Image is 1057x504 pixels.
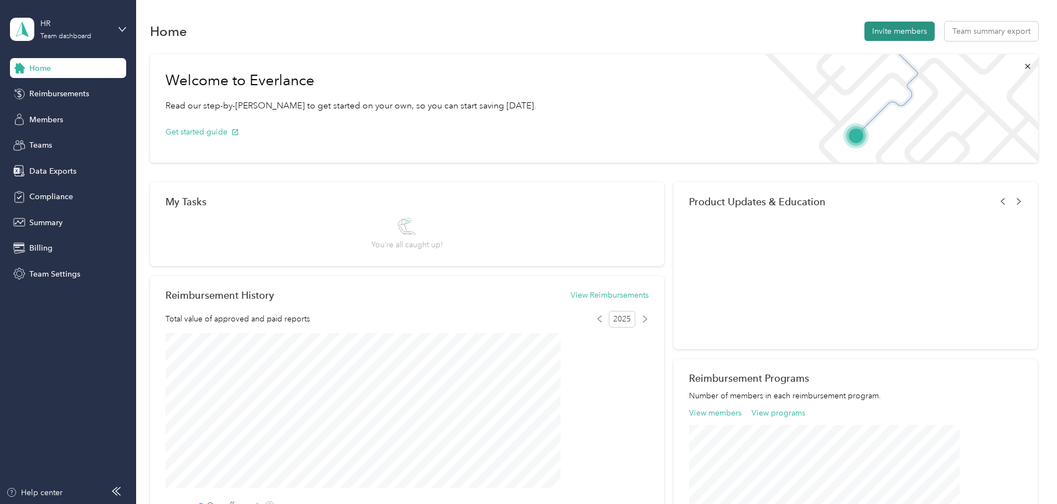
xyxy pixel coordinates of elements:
[29,139,52,151] span: Teams
[609,311,635,328] span: 2025
[371,239,443,251] span: You’re all caught up!
[165,126,239,138] button: Get started guide
[752,407,805,419] button: View programs
[689,407,742,419] button: View members
[754,54,1038,163] img: Welcome to everlance
[29,165,76,177] span: Data Exports
[40,33,91,40] div: Team dashboard
[165,313,310,325] span: Total value of approved and paid reports
[6,487,63,498] button: Help center
[29,191,73,202] span: Compliance
[29,88,89,100] span: Reimbursements
[165,99,536,113] p: Read our step-by-[PERSON_NAME] to get started on your own, so you can start saving [DATE].
[689,390,1022,402] p: Number of members in each reimbursement program.
[29,268,80,280] span: Team Settings
[864,22,935,41] button: Invite members
[945,22,1038,41] button: Team summary export
[689,372,1022,384] h2: Reimbursement Programs
[29,217,63,228] span: Summary
[165,289,274,301] h2: Reimbursement History
[29,63,51,74] span: Home
[150,25,187,37] h1: Home
[571,289,649,301] button: View Reimbursements
[29,242,53,254] span: Billing
[689,196,826,207] span: Product Updates & Education
[29,114,63,126] span: Members
[165,72,536,90] h1: Welcome to Everlance
[995,442,1057,504] iframe: Everlance-gr Chat Button Frame
[40,18,110,29] div: HR
[165,196,649,207] div: My Tasks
